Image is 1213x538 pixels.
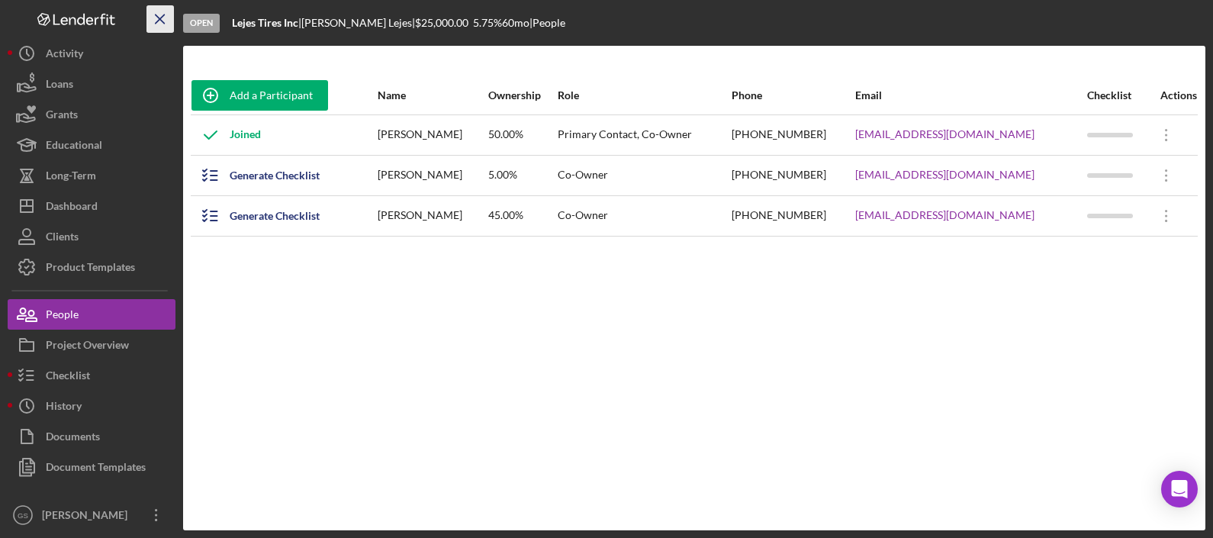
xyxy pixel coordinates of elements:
[38,500,137,534] div: [PERSON_NAME]
[8,221,175,252] button: Clients
[8,330,175,360] button: Project Overview
[8,38,175,69] button: Activity
[183,14,220,33] div: Open
[46,99,78,134] div: Grants
[191,201,335,231] button: Generate Checklist
[378,197,487,235] div: [PERSON_NAME]
[1147,89,1197,101] div: Actions
[230,80,313,111] div: Add a Participant
[732,89,854,101] div: Phone
[855,128,1034,140] a: [EMAIL_ADDRESS][DOMAIN_NAME]
[8,130,175,160] button: Educational
[230,201,320,231] div: Generate Checklist
[191,160,335,191] button: Generate Checklist
[473,17,502,29] div: 5.75 %
[46,421,100,456] div: Documents
[378,89,487,101] div: Name
[301,17,415,29] div: [PERSON_NAME] Lejes |
[18,511,28,520] text: GS
[732,197,854,235] div: [PHONE_NUMBER]
[732,116,854,154] div: [PHONE_NUMBER]
[191,116,261,154] div: Joined
[46,299,79,333] div: People
[8,191,175,221] button: Dashboard
[488,156,556,195] div: 5.00%
[46,191,98,225] div: Dashboard
[46,391,82,425] div: History
[8,252,175,282] button: Product Templates
[558,197,730,235] div: Co-Owner
[191,80,328,111] button: Add a Participant
[46,160,96,195] div: Long-Term
[855,89,1086,101] div: Email
[378,116,487,154] div: [PERSON_NAME]
[232,16,298,29] b: Lejes Tires Inc
[46,69,73,103] div: Loans
[1161,471,1198,507] div: Open Intercom Messenger
[46,130,102,164] div: Educational
[8,421,175,452] button: Documents
[46,360,90,395] div: Checklist
[8,99,175,130] button: Grants
[529,17,565,29] div: | People
[8,391,175,421] button: History
[415,17,473,29] div: $25,000.00
[232,17,301,29] div: |
[8,160,175,191] button: Long-Term
[230,160,320,191] div: Generate Checklist
[488,116,556,154] div: 50.00%
[855,209,1034,221] a: [EMAIL_ADDRESS][DOMAIN_NAME]
[8,360,175,391] button: Checklist
[46,38,83,72] div: Activity
[378,156,487,195] div: [PERSON_NAME]
[8,500,175,530] button: GS[PERSON_NAME]
[558,116,730,154] div: Primary Contact, Co-Owner
[1087,89,1147,101] div: Checklist
[855,169,1034,181] a: [EMAIL_ADDRESS][DOMAIN_NAME]
[488,89,556,101] div: Ownership
[46,330,129,364] div: Project Overview
[502,17,529,29] div: 60 mo
[732,156,854,195] div: [PHONE_NUMBER]
[8,452,175,482] button: Document Templates
[46,452,146,486] div: Document Templates
[558,89,730,101] div: Role
[488,197,556,235] div: 45.00%
[558,156,730,195] div: Co-Owner
[46,252,135,286] div: Product Templates
[8,69,175,99] button: Loans
[8,299,175,330] button: People
[46,221,79,256] div: Clients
